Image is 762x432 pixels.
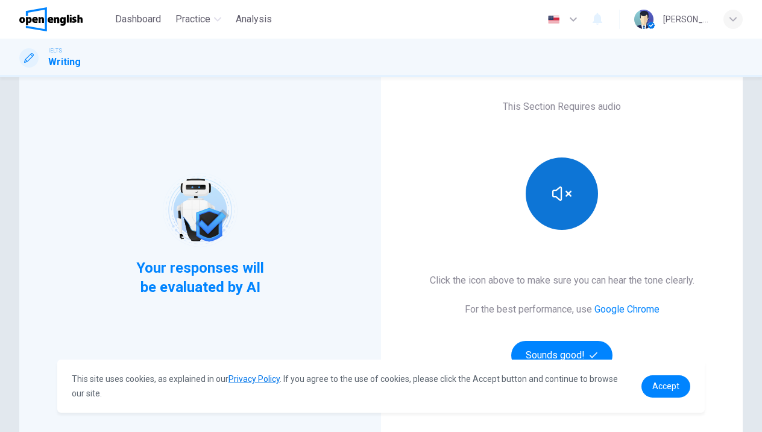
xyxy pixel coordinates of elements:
[162,172,238,249] img: robot icon
[634,10,653,29] img: Profile picture
[231,8,277,30] button: Analysis
[503,100,621,114] h6: This Section Requires audio
[594,303,660,315] a: Google Chrome
[228,374,280,384] a: Privacy Policy
[430,273,694,288] h6: Click the icon above to make sure you can hear the tone clearly.
[110,8,166,30] button: Dashboard
[175,12,210,27] span: Practice
[465,302,660,317] h6: For the best performance, use
[511,341,612,370] button: Sounds good!
[236,12,272,27] span: Analysis
[48,55,81,69] h1: Writing
[57,360,705,413] div: cookieconsent
[171,8,226,30] button: Practice
[19,7,110,31] a: OpenEnglish logo
[641,375,690,398] a: dismiss cookie message
[115,12,161,27] span: Dashboard
[48,46,62,55] span: IELTS
[652,381,679,391] span: Accept
[72,374,618,398] span: This site uses cookies, as explained in our . If you agree to the use of cookies, please click th...
[127,258,274,297] span: Your responses will be evaluated by AI
[19,7,83,31] img: OpenEnglish logo
[546,15,561,24] img: en
[663,12,709,27] div: [PERSON_NAME]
